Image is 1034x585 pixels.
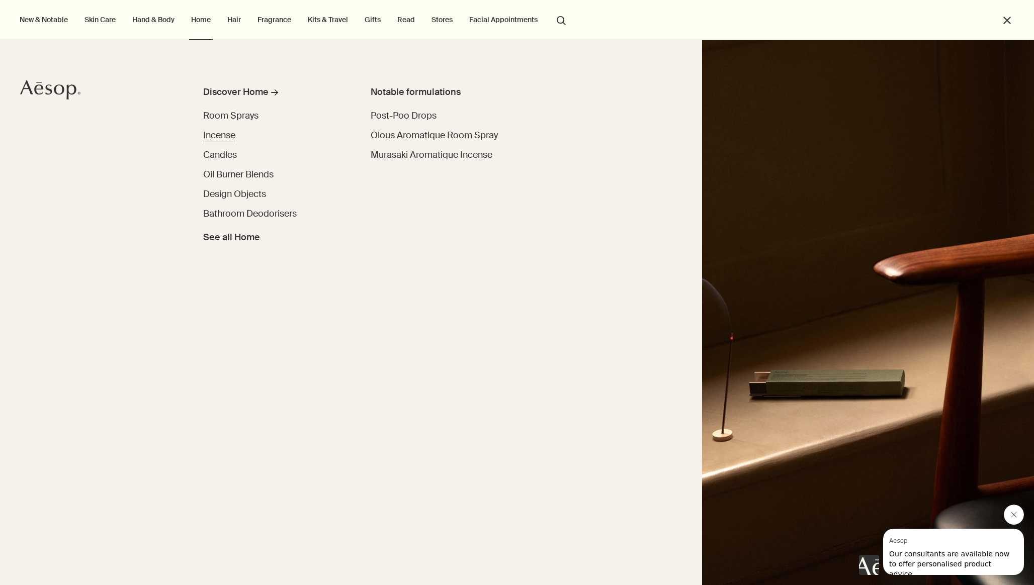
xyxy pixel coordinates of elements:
[203,168,274,180] span: Oil Burner Blends
[371,109,437,123] a: Post-Poo Drops
[203,188,266,200] span: Design Objects
[18,13,70,26] button: New & Notable
[371,85,537,99] div: Notable formulations
[203,231,260,244] span: See all Home
[203,110,258,122] span: Room Sprays
[6,21,126,49] span: Our consultants are available now to offer personalised product advice.
[255,13,293,26] a: Fragrance
[552,10,570,29] button: Open search
[859,505,1024,575] div: Aesop says "Our consultants are available now to offer personalised product advice.". Open messag...
[82,13,118,26] a: Skin Care
[203,109,258,123] a: Room Sprays
[203,129,235,142] a: Incense
[20,80,80,100] svg: Aesop
[203,148,237,162] a: Candles
[371,129,498,141] span: Olous Aromatique Room Spray
[395,13,417,26] a: Read
[1001,15,1013,26] button: Close the Menu
[203,187,266,201] a: Design Objects
[203,149,237,161] span: Candles
[702,40,1034,585] img: Warmly lit room containing lamp and mid-century furniture.
[203,207,297,221] a: Bathroom Deodorisers
[467,13,540,26] a: Facial Appointments
[371,110,437,122] span: Post-Poo Drops
[306,13,350,26] a: Kits & Travel
[203,168,274,181] a: Oil Burner Blends
[130,13,177,26] a: Hand & Body
[371,148,492,162] a: Murasaki Aromatique Incense
[203,129,235,141] span: Incense
[203,208,297,220] span: Bathroom Deodorisers
[203,85,339,103] a: Discover Home
[225,13,243,26] a: Hair
[203,85,269,99] div: Discover Home
[189,13,213,26] a: Home
[1004,505,1024,525] iframe: Close message from Aesop
[18,77,83,105] a: Aesop
[859,555,879,575] iframe: no content
[363,13,383,26] a: Gifts
[429,13,455,26] button: Stores
[883,529,1024,575] iframe: Message from Aesop
[371,149,492,161] span: Murasaki Aromatique Incense
[203,227,260,244] a: See all Home
[371,129,498,142] a: Olous Aromatique Room Spray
